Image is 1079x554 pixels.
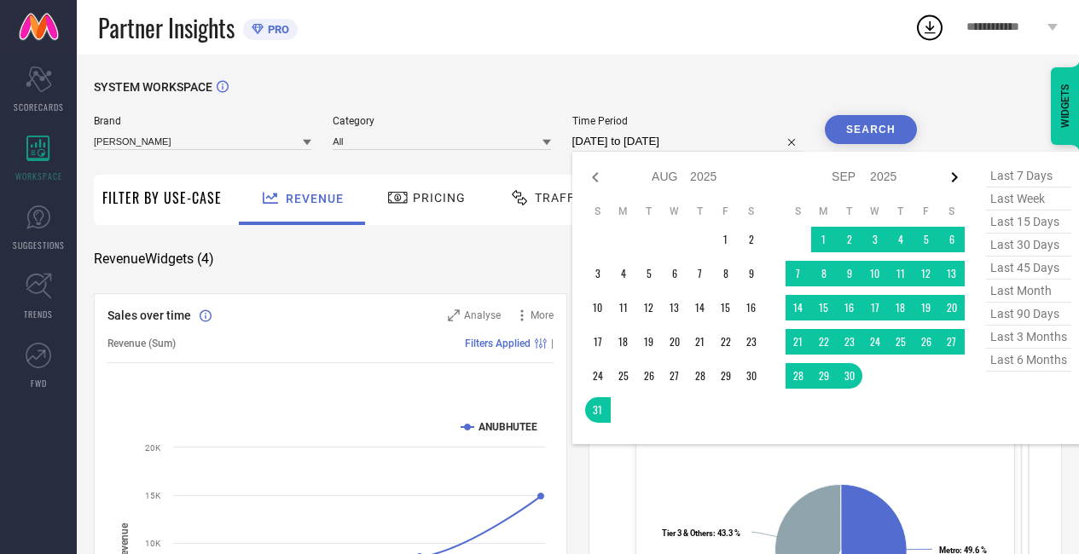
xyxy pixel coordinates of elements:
td: Wed Aug 27 2025 [662,363,687,389]
td: Sat Aug 30 2025 [739,363,764,389]
td: Sun Sep 21 2025 [786,329,811,355]
span: last 3 months [986,326,1071,349]
div: Previous month [585,167,606,188]
th: Friday [914,205,939,218]
td: Tue Aug 05 2025 [636,261,662,286]
span: last 15 days [986,211,1071,234]
text: 20K [145,443,161,453]
td: Mon Sep 01 2025 [811,227,837,252]
td: Tue Sep 16 2025 [837,295,862,320]
div: Next month [944,167,965,188]
span: FWD [31,377,47,390]
td: Wed Sep 10 2025 [862,261,888,286]
td: Sat Aug 23 2025 [739,329,764,355]
td: Sun Aug 17 2025 [585,329,611,355]
td: Thu Sep 04 2025 [888,227,914,252]
td: Wed Aug 13 2025 [662,295,687,320]
span: Revenue [286,192,344,205]
th: Thursday [687,205,713,218]
td: Mon Sep 15 2025 [811,295,837,320]
td: Fri Aug 29 2025 [713,363,739,389]
th: Sunday [585,205,611,218]
input: Select time period [572,131,803,152]
span: last 30 days [986,234,1071,257]
span: Filter By Use-Case [102,188,222,208]
span: PRO [264,23,289,36]
span: Revenue (Sum) [107,338,176,349]
td: Sun Aug 10 2025 [585,295,611,320]
td: Sat Sep 27 2025 [939,329,965,355]
span: Revenue Widgets ( 4 ) [94,251,214,268]
td: Fri Sep 12 2025 [914,261,939,286]
span: last 7 days [986,164,1071,188]
td: Sat Sep 20 2025 [939,295,965,320]
th: Tuesday [837,205,862,218]
td: Tue Aug 12 2025 [636,295,662,320]
th: Sunday [786,205,811,218]
span: last 45 days [986,257,1071,280]
span: Pricing [413,191,466,205]
th: Thursday [888,205,914,218]
td: Fri Aug 15 2025 [713,295,739,320]
td: Sun Aug 03 2025 [585,261,611,286]
td: Wed Sep 24 2025 [862,329,888,355]
span: SYSTEM WORKSPACE [94,80,212,94]
td: Mon Sep 22 2025 [811,329,837,355]
td: Mon Aug 11 2025 [611,295,636,320]
td: Fri Aug 08 2025 [713,261,739,286]
td: Thu Aug 07 2025 [687,261,713,286]
span: SCORECARDS [14,101,64,113]
text: 10K [145,539,161,548]
td: Wed Aug 06 2025 [662,261,687,286]
td: Wed Aug 20 2025 [662,329,687,355]
span: Category [333,115,550,127]
td: Fri Aug 01 2025 [713,227,739,252]
span: TRENDS [24,308,53,320]
th: Tuesday [636,205,662,218]
td: Sat Sep 13 2025 [939,261,965,286]
td: Tue Aug 19 2025 [636,329,662,355]
td: Sun Aug 31 2025 [585,397,611,423]
td: Mon Aug 25 2025 [611,363,636,389]
td: Sun Sep 28 2025 [786,363,811,389]
span: last month [986,280,1071,303]
td: Tue Sep 02 2025 [837,227,862,252]
td: Thu Aug 28 2025 [687,363,713,389]
td: Sun Aug 24 2025 [585,363,611,389]
span: SUGGESTIONS [13,239,65,251]
td: Mon Aug 18 2025 [611,329,636,355]
td: Thu Aug 14 2025 [687,295,713,320]
td: Mon Aug 04 2025 [611,261,636,286]
tspan: Tier 3 & Others [662,528,713,538]
th: Monday [811,205,837,218]
td: Fri Sep 05 2025 [914,227,939,252]
span: Analyse [464,309,501,321]
span: More [531,309,554,321]
td: Fri Sep 26 2025 [914,329,939,355]
th: Monday [611,205,636,218]
td: Thu Sep 18 2025 [888,295,914,320]
th: Saturday [739,205,764,218]
span: last 90 days [986,303,1071,326]
td: Fri Aug 22 2025 [713,329,739,355]
td: Tue Aug 26 2025 [636,363,662,389]
td: Thu Aug 21 2025 [687,329,713,355]
span: Traffic [535,191,588,205]
td: Tue Sep 30 2025 [837,363,862,389]
span: Filters Applied [465,338,531,349]
span: Time Period [572,115,803,127]
th: Wednesday [662,205,687,218]
td: Sat Aug 02 2025 [739,227,764,252]
th: Saturday [939,205,965,218]
span: WORKSPACE [15,170,62,182]
span: Partner Insights [98,10,235,45]
span: Sales over time [107,309,191,322]
td: Sat Sep 06 2025 [939,227,965,252]
span: Brand [94,115,311,127]
td: Sun Sep 07 2025 [786,261,811,286]
td: Thu Sep 25 2025 [888,329,914,355]
td: Sat Aug 09 2025 [739,261,764,286]
text: : 43.3 % [662,528,740,538]
button: Search [825,115,917,144]
text: ANUBHUTEE [479,421,537,433]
